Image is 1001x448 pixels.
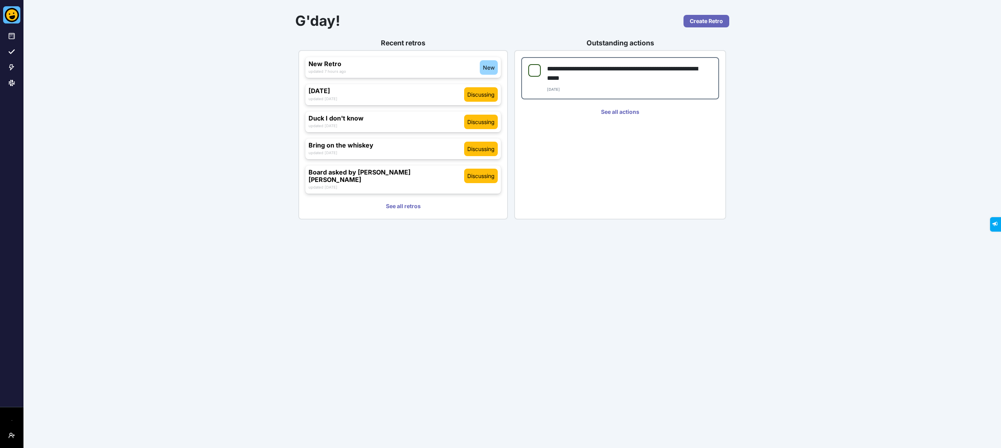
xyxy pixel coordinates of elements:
[309,124,337,128] small: updated [DATE]
[5,429,18,442] button: User menu
[305,139,501,159] a: Bring on the whiskeydiscussingupdated [DATE]
[298,39,508,47] h3: Recent retros
[309,97,337,101] small: updated [DATE]
[3,6,20,23] img: Better
[547,87,560,92] small: [DATE]
[483,63,495,72] span: new
[514,39,726,47] h3: Outstanding actions
[309,185,337,189] small: updated [DATE]
[309,115,464,122] h3: Duck I don't know
[305,166,501,194] a: Board asked by [PERSON_NAME] [PERSON_NAME]discussingupdated [DATE]
[5,2,10,7] span: 
[467,172,495,180] span: discussing
[9,439,15,445] span: User menu
[309,87,464,95] h3: [DATE]
[305,112,501,132] a: Duck I don't knowdiscussingupdated [DATE]
[309,169,464,184] h3: Board asked by [PERSON_NAME] [PERSON_NAME]
[305,57,501,78] a: New Retronewupdated 7 hours ago
[309,60,480,68] h3: New Retro
[467,145,495,153] span: discussing
[467,118,495,126] span: discussing
[5,414,18,426] button: Workspace
[309,69,346,74] small: updated 7 hours ago
[9,432,15,439] i: User menu
[305,200,501,212] a: See all retros
[521,106,719,118] a: See all actions
[309,151,337,155] small: updated [DATE]
[305,84,501,105] a: [DATE]discussingupdated [DATE]
[295,13,621,29] h1: G'day!
[309,142,464,149] h3: Bring on the whiskey
[467,90,495,99] span: discussing
[683,15,729,27] a: Create Retro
